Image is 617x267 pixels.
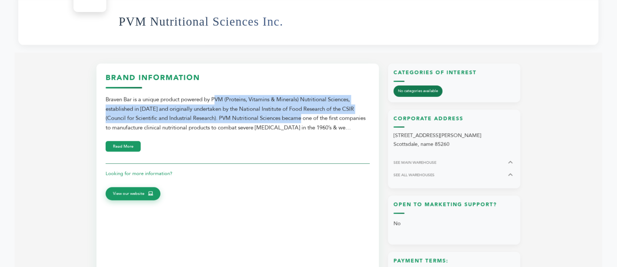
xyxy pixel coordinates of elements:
p: [STREET_ADDRESS][PERSON_NAME] Scottsdale, name 85260 [394,131,515,149]
h1: PVM Nutritional Sciences Inc. [119,4,283,40]
h3: Categories of Interest [394,69,515,82]
h3: Corporate Address [394,115,515,128]
span: No categories available [394,86,443,97]
span: View our website [113,191,144,197]
div: Braven Bar is a unique product powered by PVM (Proteins, Vitamins & Minerals) Nutritional Science... [106,95,370,132]
a: View our website [106,187,160,200]
h3: Open to Marketing Support? [394,201,515,214]
h3: Brand Information [106,73,370,89]
span: SEE MAIN WAREHOUSE [394,160,436,165]
p: No [394,218,515,230]
p: Looking for more information? [106,169,370,178]
button: SEE MAIN WAREHOUSE [394,158,515,167]
span: SEE ALL WAREHOUSES [394,172,435,178]
button: SEE ALL WAREHOUSES [394,170,515,179]
button: Read More [106,141,141,152]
